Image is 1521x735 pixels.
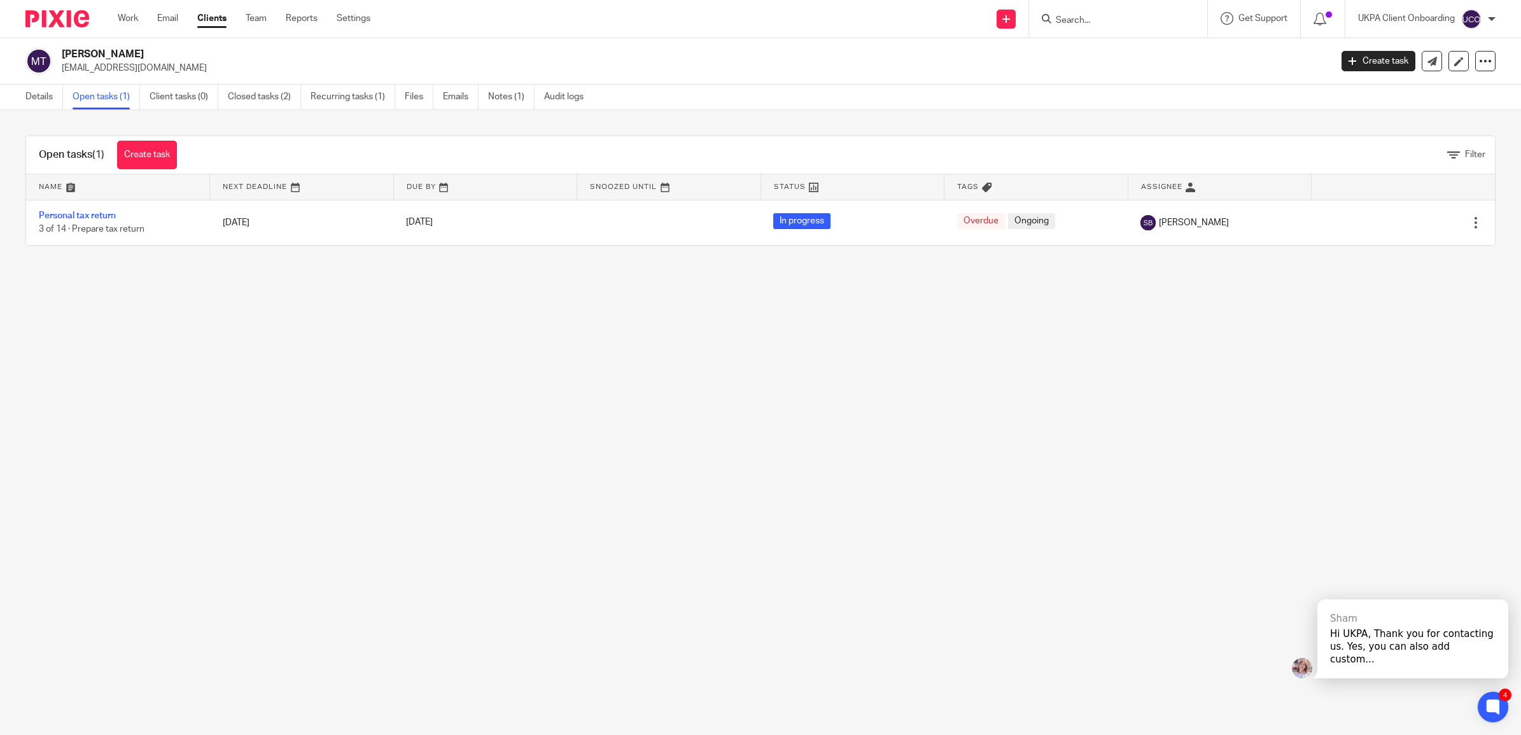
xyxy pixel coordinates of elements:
[39,211,116,220] a: Personal tax return
[286,12,318,25] a: Reports
[443,85,479,109] a: Emails
[1330,627,1496,666] div: Hi UKPA, Thank you for contacting us. Yes, you can also add custom...
[150,85,218,109] a: Client tasks (0)
[73,85,140,109] a: Open tasks (1)
[62,48,1070,61] h2: [PERSON_NAME]
[774,183,806,190] span: Status
[1465,150,1485,159] span: Filter
[1461,9,1482,29] img: svg%3E
[118,12,138,25] a: Work
[1292,658,1312,678] img: F1UrsVTexltsAZ4G4SKrkhzgDvE5jJpTdNj4TsgpCYClf3yFuOf8dN5FSSD325rTx73gOPpd2g9.png
[39,225,144,234] span: 3 of 14 · Prepare tax return
[544,85,593,109] a: Audit logs
[773,213,831,229] span: In progress
[1499,689,1511,701] div: 4
[1055,15,1169,27] input: Search
[337,12,370,25] a: Settings
[311,85,395,109] a: Recurring tasks (1)
[1159,216,1229,229] span: [PERSON_NAME]
[62,62,1322,74] p: [EMAIL_ADDRESS][DOMAIN_NAME]
[1238,14,1287,23] span: Get Support
[957,213,1005,229] span: Overdue
[25,48,52,74] img: svg%3E
[590,183,657,190] span: Snoozed Until
[228,85,301,109] a: Closed tasks (2)
[92,150,104,160] span: (1)
[117,141,177,169] a: Create task
[210,200,394,245] td: [DATE]
[197,12,227,25] a: Clients
[405,85,433,109] a: Files
[25,10,89,27] img: Pixie
[39,148,104,162] h1: Open tasks
[1330,612,1496,625] div: Sham
[488,85,535,109] a: Notes (1)
[1140,215,1156,230] img: svg%3E
[1342,51,1415,71] a: Create task
[246,12,267,25] a: Team
[157,12,178,25] a: Email
[1008,213,1055,229] span: Ongoing
[25,85,63,109] a: Details
[406,218,433,227] span: [DATE]
[957,183,979,190] span: Tags
[1358,12,1455,25] p: UKPA Client Onboarding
